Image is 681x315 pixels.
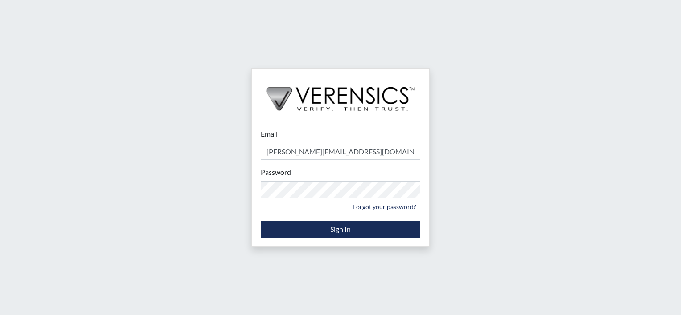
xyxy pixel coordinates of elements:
[261,143,420,160] input: Email
[252,69,429,120] img: logo-wide-black.2aad4157.png
[261,167,291,178] label: Password
[349,200,420,214] a: Forgot your password?
[261,129,278,139] label: Email
[261,221,420,238] button: Sign In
